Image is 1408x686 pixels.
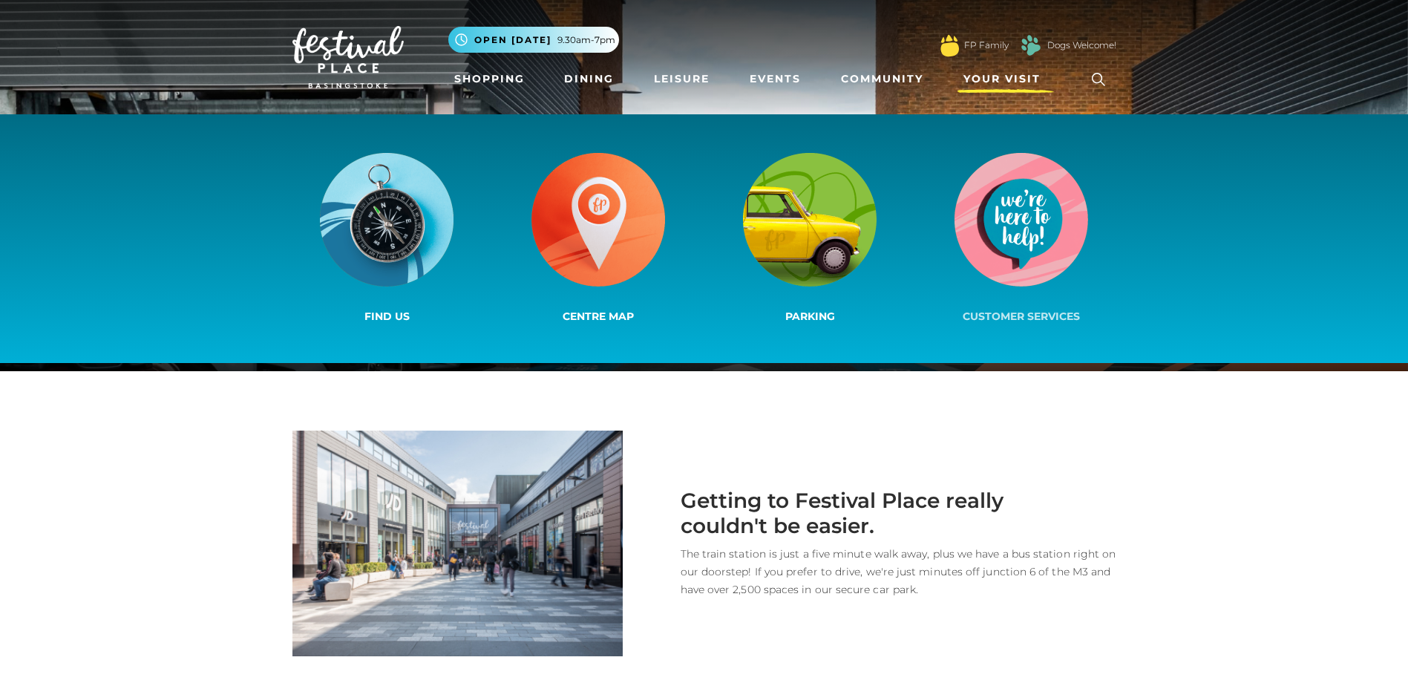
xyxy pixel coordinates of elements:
a: Leisure [648,65,716,93]
span: Centre Map [563,310,634,323]
a: Dogs Welcome! [1047,39,1116,52]
p: The train station is just a five minute walk away, plus we have a bus station right on our doorst... [645,545,1116,598]
span: Your Visit [963,71,1041,87]
a: Dining [558,65,620,93]
a: Community [835,65,929,93]
img: Festival Place Logo [292,26,404,88]
a: Shopping [448,65,531,93]
a: Parking [704,150,916,327]
a: Your Visit [957,65,1054,93]
span: Parking [785,310,835,323]
a: Events [744,65,807,93]
span: Find us [364,310,410,323]
a: FP Family [964,39,1009,52]
a: Centre Map [493,150,704,327]
span: Customer Services [963,310,1080,323]
a: Find us [281,150,493,327]
a: Customer Services [916,150,1127,327]
span: Open [DATE] [474,33,551,47]
span: 9.30am-7pm [557,33,615,47]
button: Open [DATE] 9.30am-7pm [448,27,619,53]
h2: Getting to Festival Place really couldn't be easier. [645,489,1016,538]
